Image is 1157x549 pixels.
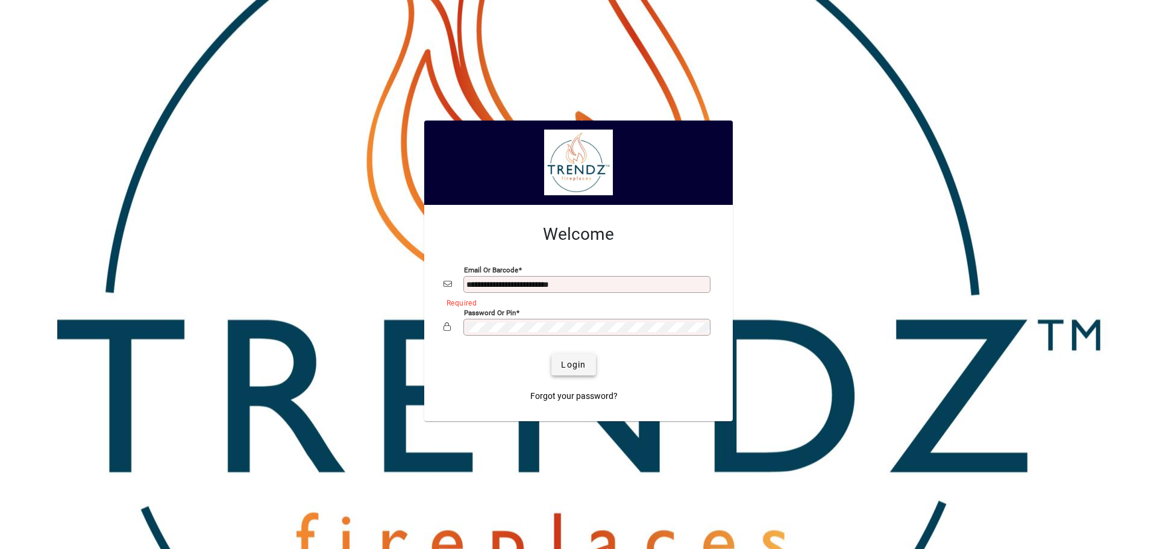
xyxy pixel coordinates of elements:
[464,266,518,274] mat-label: Email or Barcode
[464,309,516,317] mat-label: Password or Pin
[444,224,713,245] h2: Welcome
[525,385,622,407] a: Forgot your password?
[561,359,586,371] span: Login
[530,390,618,403] span: Forgot your password?
[447,296,704,309] mat-error: Required
[551,354,595,375] button: Login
